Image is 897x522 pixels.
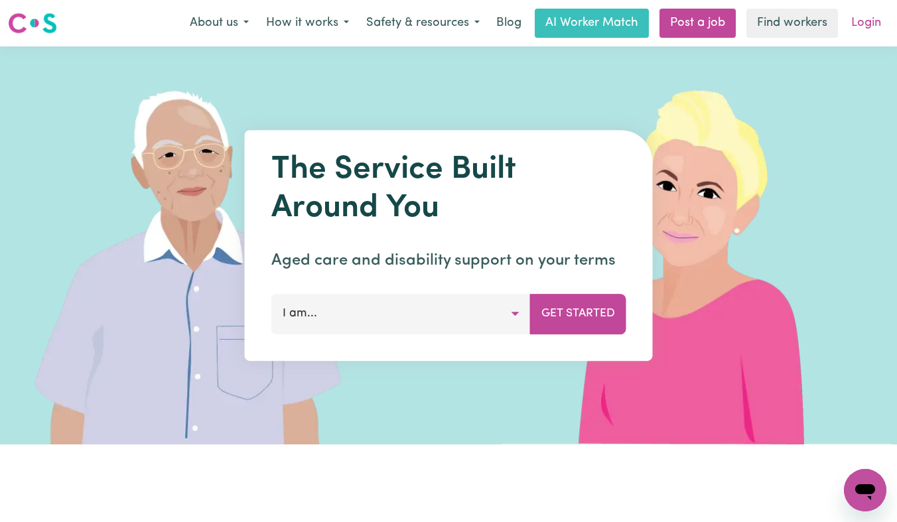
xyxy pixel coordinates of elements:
[488,9,529,38] a: Blog
[659,9,736,38] a: Post a job
[257,9,358,37] button: How it works
[271,294,531,334] button: I am...
[181,9,257,37] button: About us
[271,151,626,228] h1: The Service Built Around You
[844,469,886,511] iframe: Button to launch messaging window
[271,249,626,273] p: Aged care and disability support on your terms
[843,9,889,38] a: Login
[746,9,838,38] a: Find workers
[358,9,488,37] button: Safety & resources
[8,8,57,38] a: Careseekers logo
[535,9,649,38] a: AI Worker Match
[530,294,626,334] button: Get Started
[8,11,57,35] img: Careseekers logo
